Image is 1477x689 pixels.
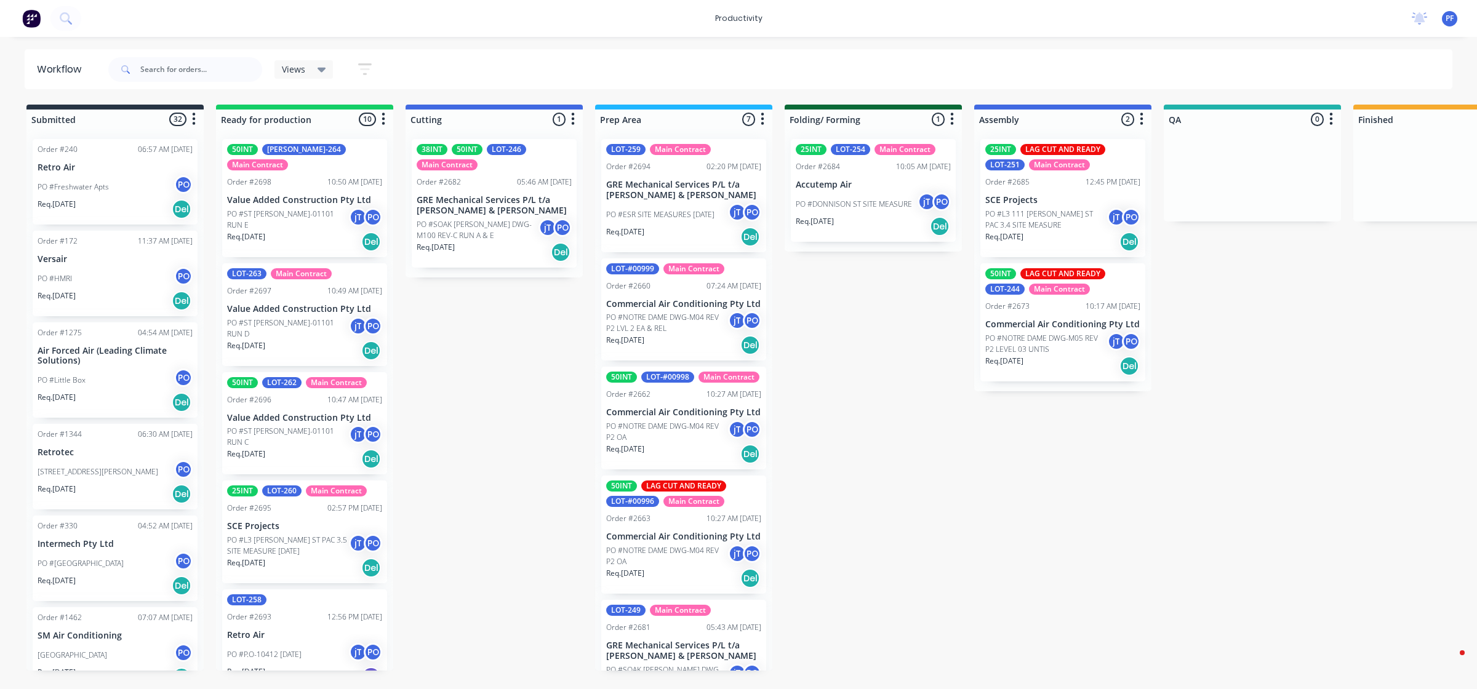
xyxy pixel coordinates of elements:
div: Order #1344 [38,429,82,440]
div: jT [349,208,367,226]
p: Commercial Air Conditioning Pty Ltd [606,532,761,542]
div: 38INT50INTLOT-246Main ContractOrder #268205:46 AM [DATE]GRE Mechanical Services P/L t/a [PERSON_N... [412,139,577,268]
div: LOT-246 [487,144,526,155]
div: 50INT [606,480,637,492]
div: PO [743,420,761,439]
div: Main Contract [417,159,478,170]
div: PO [743,544,761,563]
div: Del [361,232,381,252]
div: Del [172,576,191,595]
p: PO #L3 [PERSON_NAME] ST PAC 3.5 SITE MEASURE [DATE] [227,535,349,557]
div: 25INTLAG CUT AND READYLOT-251Main ContractOrder #268512:45 PM [DATE]SCE ProjectsPO #L3 111 [PERSO... [980,139,1145,257]
div: Order #33004:52 AM [DATE]Intermech Pty LtdPO #[GEOGRAPHIC_DATA]POReq.[DATE]Del [33,516,198,601]
div: 10:49 AM [DATE] [327,285,382,297]
p: Req. [DATE] [38,667,76,678]
div: 04:54 AM [DATE] [138,327,193,338]
p: Req. [DATE] [606,568,644,579]
div: 50INT[PERSON_NAME]-264Main ContractOrder #269810:50 AM [DATE]Value Added Construction Pty LtdPO #... [222,139,387,257]
div: Order #24006:57 AM [DATE]Retro AirPO #Freshwater AptsPOReq.[DATE]Del [33,139,198,225]
p: Commercial Air Conditioning Pty Ltd [606,299,761,309]
div: Order #2698 [227,177,271,188]
div: PO [364,317,382,335]
div: jT [1107,332,1126,351]
div: 10:17 AM [DATE] [1086,301,1140,312]
div: 50INTLOT-#00998Main ContractOrder #266210:27 AM [DATE]Commercial Air Conditioning Pty LtdPO #NOTR... [601,367,766,469]
div: Order #2684 [796,161,840,172]
p: Value Added Construction Pty Ltd [227,413,382,423]
div: LOT-#00998 [641,372,694,383]
p: PO #Freshwater Apts [38,181,109,193]
p: [GEOGRAPHIC_DATA] [38,650,107,661]
p: PO #ST [PERSON_NAME]-01101 RUN C [227,426,349,448]
div: Main Contract [650,144,711,155]
div: 05:43 AM [DATE] [706,622,761,633]
div: Order #240 [38,144,78,155]
div: jT [1107,208,1126,226]
p: GRE Mechanical Services P/L t/a [PERSON_NAME] & [PERSON_NAME] [606,640,761,661]
div: 05:46 AM [DATE] [517,177,572,188]
div: 02:20 PM [DATE] [706,161,761,172]
div: Order #2693 [227,611,271,623]
div: Main Contract [306,485,367,496]
div: PO [743,664,761,682]
p: PO #NOTRE DAME DWG-M04 REV P2 LVL 2 EA & REL [606,312,728,334]
div: Order #1275 [38,327,82,338]
div: 10:50 AM [DATE] [327,177,382,188]
div: PO [174,460,193,479]
div: Del [361,341,381,360]
div: 50INT [606,372,637,383]
p: Req. [DATE] [38,199,76,210]
p: Req. [DATE] [38,392,76,403]
div: LAG CUT AND READY [1020,144,1105,155]
div: Main Contract [306,377,367,388]
p: PO #ST [PERSON_NAME]-01101 RUN D [227,317,349,340]
div: LOT-249 [606,605,646,616]
div: Order #172 [38,236,78,247]
div: LAG CUT AND READY [1020,268,1105,279]
div: 50INT [227,377,258,388]
div: Order #2696 [227,394,271,405]
div: Order #2663 [606,513,650,524]
div: Main Contract [875,144,935,155]
p: PO #ST [PERSON_NAME]-01101 RUN E [227,209,349,231]
p: Accutemp Air [796,180,951,190]
div: Del [361,558,381,578]
p: GRE Mechanical Services P/L t/a [PERSON_NAME] & [PERSON_NAME] [606,180,761,201]
div: LOT-260 [262,485,302,496]
p: PO #[GEOGRAPHIC_DATA] [38,558,124,569]
div: 12:56 PM [DATE] [327,611,382,623]
div: PO [553,218,572,237]
div: jT [349,643,367,661]
div: Order #134406:30 AM [DATE]Retrotec[STREET_ADDRESS][PERSON_NAME]POReq.[DATE]Del [33,424,198,509]
div: PO [364,534,382,552]
p: Intermech Pty Ltd [38,539,193,549]
div: 10:47 AM [DATE] [327,394,382,405]
p: PO #NOTRE DAME DWG-M05 REV P2 LEVEL 03 UNTIS [985,333,1107,355]
div: 25INT [796,144,827,155]
p: PO #NOTRE DAME DWG-M04 REV P2 OA [606,421,728,443]
p: PO #Little Box [38,375,86,386]
div: LOT-258 [227,594,266,605]
iframe: Intercom live chat [1435,647,1465,677]
div: Main Contract [271,268,332,279]
p: Air Forced Air (Leading Climate Solutions) [38,346,193,367]
p: Req. [DATE] [985,231,1023,242]
div: LOT-244 [985,284,1025,295]
p: PO #SOAK [PERSON_NAME] DWG-M100 REV-C RUN F [606,664,728,687]
p: PO #NOTRE DAME DWG-M04 REV P2 OA [606,545,728,567]
div: Del [740,444,760,464]
img: Factory [22,9,41,28]
p: Retro Air [38,162,193,173]
div: 06:57 AM [DATE] [138,144,193,155]
div: Del [172,199,191,219]
p: Commercial Air Conditioning Pty Ltd [606,407,761,418]
p: Commercial Air Conditioning Pty Ltd [985,319,1140,330]
div: 10:27 AM [DATE] [706,389,761,400]
p: Req. [DATE] [227,340,265,351]
div: LAG CUT AND READY [641,480,726,492]
div: PO [932,193,951,211]
p: SCE Projects [227,521,382,532]
div: PO [364,208,382,226]
div: 38INT [417,144,447,155]
div: 12:45 PM [DATE] [1086,177,1140,188]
